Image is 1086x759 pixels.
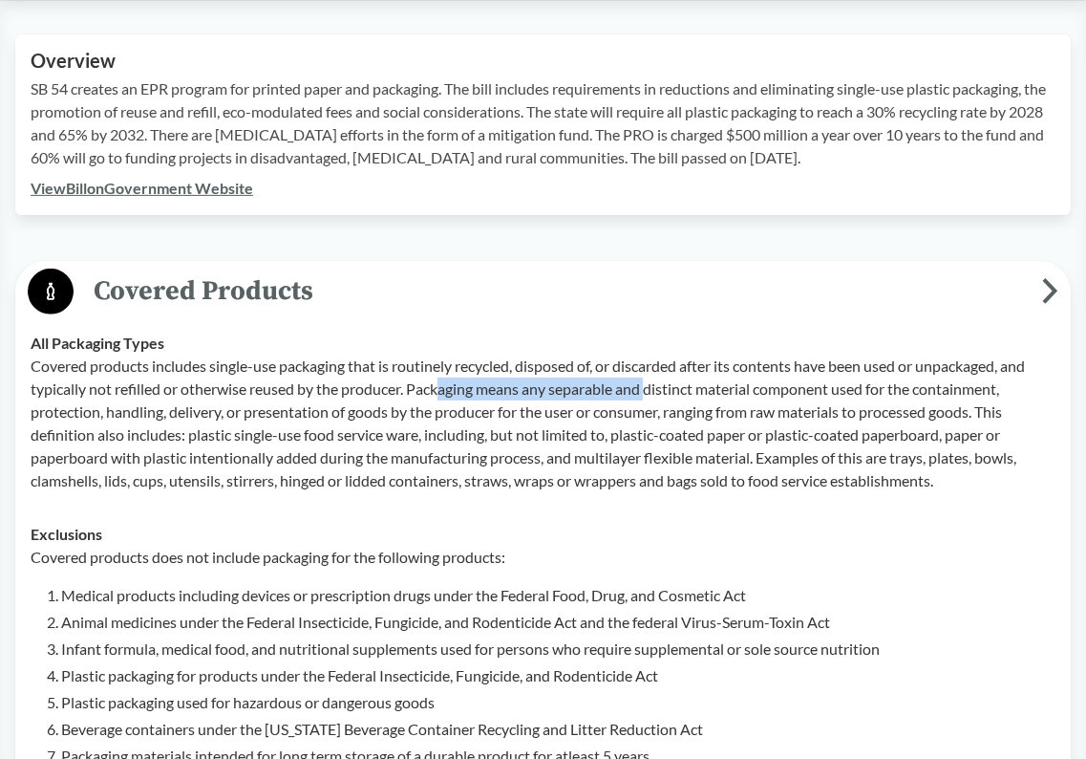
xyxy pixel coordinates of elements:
[61,584,1055,607] li: Medical products including devices or prescription drugs under the Federal Food, Drug, and Cosmet...
[61,718,1055,741] li: Beverage containers under the [US_STATE] Beverage Container Recycling and Litter Reduction Act
[31,77,1055,169] p: SB 54 creates an EPR program for printed paper and packaging. The bill includes requirements in r...
[61,638,1055,661] li: Infant formula, medical food, and nutritional supplements used for persons who require supplement...
[22,268,1064,316] button: Covered Products
[31,179,253,197] a: ViewBillonGovernment Website
[31,525,102,543] strong: Exclusions
[31,355,1055,492] p: Covered products includes single-use packaging that is routinely recycled, disposed of, or discar...
[61,691,1055,714] li: Plastic packaging used for hazardous or dangerous goods
[74,270,1042,313] span: Covered Products
[31,334,164,352] strong: All Packaging Types
[31,546,1055,569] p: Covered products does not include packaging for the following products:
[61,611,1055,634] li: Animal medicines under the Federal Insecticide, Fungicide, and Rodenticide Act and the federal Vi...
[31,50,1055,72] h2: Overview
[61,664,1055,687] li: Plastic packaging for products under the Federal Insecticide, Fungicide, and Rodenticide Act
